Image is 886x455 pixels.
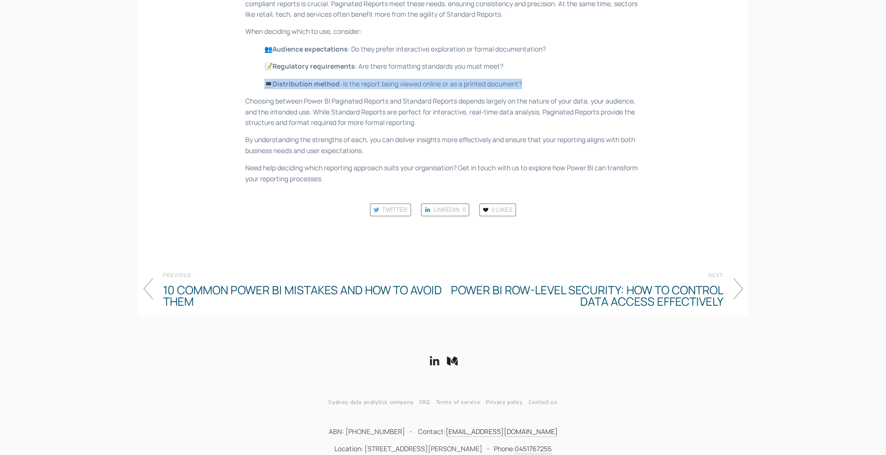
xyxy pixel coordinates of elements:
p: Need help deciding which reporting approach suits your organisation? Get in touch with us to expl... [245,163,641,184]
a: Sydney data analytics company [328,397,419,407]
p: Choosing between Power BI Paginated Reports and Standard Reports depends largely on the nature of... [245,96,641,128]
span: Twitter [382,204,407,216]
a: Next Power BI Row-Level Security: How to Control Data Access Effectively [443,269,744,309]
a: Medium [447,355,458,367]
p: 💻 : Is the report being viewed online or as a printed document? [264,79,641,89]
a: Previous 10 Common Power BI Mistakes and How to Avoid Them [143,269,443,309]
a: 0 Likes [479,203,516,217]
p: When deciding which to use, consider: [245,26,641,37]
span: 0 [462,204,466,216]
h4: 10 Common Power BI Mistakes and How to Avoid Them [163,282,443,309]
p: By understanding the strengths of each, you can deliver insights more effectively and ensure that... [245,134,641,156]
a: Privacy policy [486,397,528,407]
a: FAQ [419,397,436,407]
span: 0 Likes [491,204,512,216]
a: LinkedIn [428,355,440,367]
div: Next [443,269,723,282]
a: Twitter [370,203,411,217]
a: LinkedIn0 [421,203,469,217]
p: Location: [STREET_ADDRESS][PERSON_NAME] - Phone: [143,444,744,454]
div: Previous [163,269,443,282]
a: Contact us [529,397,563,407]
strong: Distribution method [272,79,340,88]
p: ABN: [PHONE_NUMBER] - Contact: [143,426,744,437]
p: 📝 : Are there formatting standards you must meet? [264,61,641,72]
strong: Audience expectations [272,44,348,53]
span: LinkedIn [433,204,459,216]
h4: Power BI Row-Level Security: How to Control Data Access Effectively [443,282,723,309]
strong: Regulatory requirements [272,62,355,71]
a: 0451767255 [515,444,552,454]
a: [EMAIL_ADDRESS][DOMAIN_NAME] [446,427,558,437]
a: Terms of service [436,397,486,407]
p: 👥 : Do they prefer interactive exploration or formal documentation? [264,44,641,54]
